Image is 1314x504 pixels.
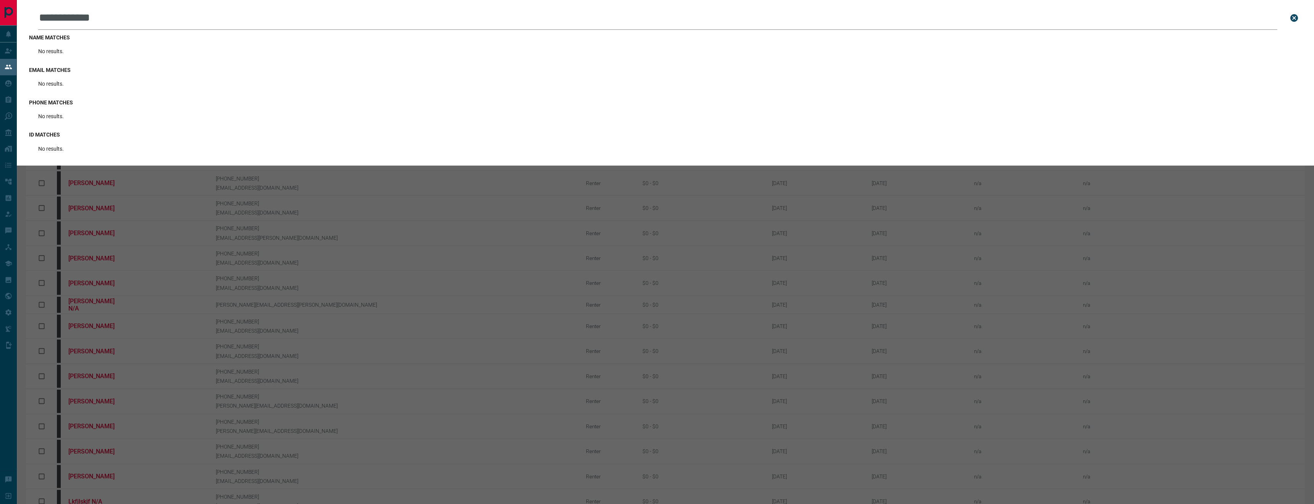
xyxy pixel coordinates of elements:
button: close search bar [1286,10,1302,26]
p: No results. [38,81,64,87]
h3: name matches [29,34,1302,41]
h3: id matches [29,132,1302,138]
p: No results. [38,146,64,152]
p: No results. [38,113,64,119]
p: No results. [38,48,64,54]
h3: phone matches [29,99,1302,106]
h3: email matches [29,67,1302,73]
